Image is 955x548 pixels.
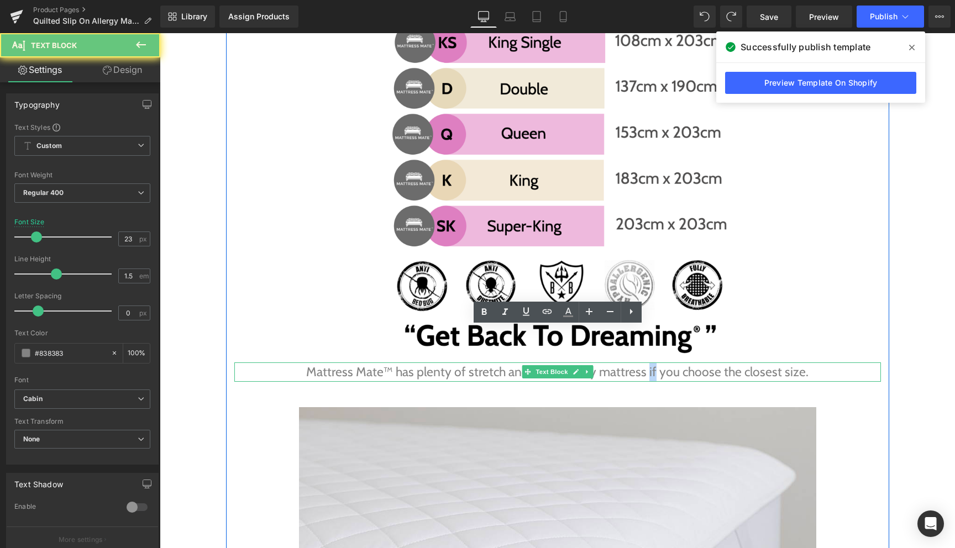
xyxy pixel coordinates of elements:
span: Publish [870,12,898,21]
a: Mobile [550,6,576,28]
button: Redo [720,6,742,28]
p: More settings [59,535,103,545]
div: Text Styles [14,123,150,131]
a: Desktop [470,6,497,28]
div: Font Size [14,218,45,226]
b: Custom [36,141,62,151]
span: px [139,309,149,317]
input: Color [35,347,106,359]
i: Cabin [23,394,43,404]
div: Open Intercom Messenger [917,510,944,537]
span: Preview [809,11,839,23]
div: Text Shadow [14,473,63,489]
div: Text Color [14,329,150,337]
span: Quilted Slip On Allergy Mattress Protector - Mattress Mate® [33,17,139,25]
span: Successfully publish template [741,40,870,54]
span: px [139,235,149,243]
div: Line Height [14,255,150,263]
a: Preview Template On Shopify [725,72,916,94]
div: Assign Products [228,12,290,21]
button: More [928,6,951,28]
b: Regular 400 [23,188,64,197]
a: New Library [160,6,215,28]
a: Expand / Collapse [422,332,433,345]
div: Font Weight [14,171,150,179]
a: Product Pages [33,6,160,14]
span: Text Block [31,41,77,50]
div: Enable [14,502,116,514]
div: Text Transform [14,418,150,425]
div: % [123,344,150,363]
div: Letter Spacing [14,292,150,300]
a: Preview [796,6,852,28]
button: Publish [857,6,924,28]
button: Undo [694,6,716,28]
span: Text Block [374,332,410,345]
a: Tablet [523,6,550,28]
div: Typography [14,94,60,109]
a: Design [82,57,162,82]
span: em [139,272,149,280]
a: Laptop [497,6,523,28]
div: Font [14,376,150,384]
b: None [23,435,40,443]
span: Save [760,11,778,23]
span: Library [181,12,207,22]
